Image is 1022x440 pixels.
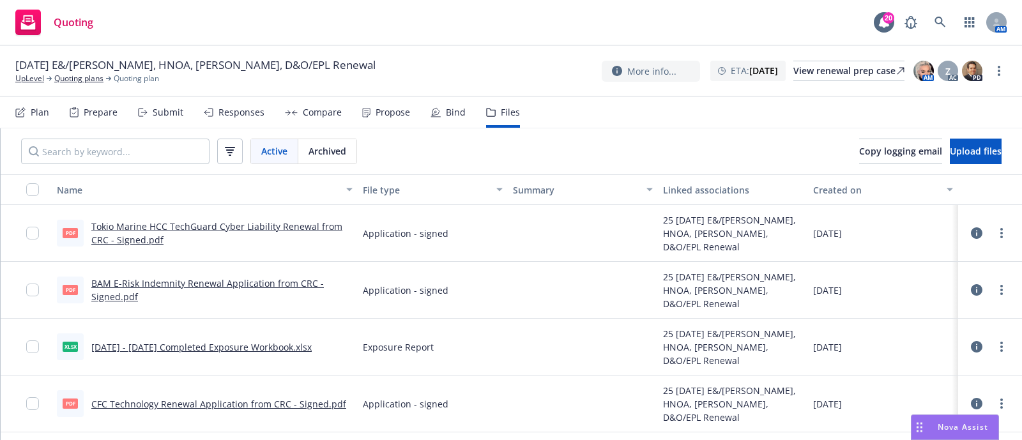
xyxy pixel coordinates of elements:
a: UpLevel [15,73,44,84]
a: more [994,225,1009,241]
span: pdf [63,285,78,294]
span: Quoting [54,17,93,27]
span: Copy logging email [859,145,942,157]
a: CFC Technology Renewal Application from CRC - Signed.pdf [91,398,346,410]
a: Switch app [957,10,982,35]
input: Toggle Row Selected [26,397,39,410]
a: more [991,63,1007,79]
input: Toggle Row Selected [26,340,39,353]
span: [DATE] [813,227,842,240]
div: Bind [446,107,466,118]
span: [DATE] [813,340,842,354]
span: [DATE] [813,397,842,411]
div: 25 [DATE] E&/[PERSON_NAME], HNOA, [PERSON_NAME], D&O/EPL Renewal [663,213,803,254]
a: more [994,282,1009,298]
div: 25 [DATE] E&/[PERSON_NAME], HNOA, [PERSON_NAME], D&O/EPL Renewal [663,327,803,367]
a: more [994,396,1009,411]
div: Drag to move [911,415,927,439]
span: Exposure Report [363,340,434,354]
button: Upload files [950,139,1002,164]
span: Z [945,64,950,78]
div: Summary [513,183,639,197]
a: Search [927,10,953,35]
button: Copy logging email [859,139,942,164]
button: Created on [808,174,958,205]
span: Upload files [950,145,1002,157]
span: Application - signed [363,284,448,297]
div: Files [501,107,520,118]
a: [DATE] - [DATE] Completed Exposure Workbook.xlsx [91,341,312,353]
a: more [994,339,1009,354]
span: Archived [309,144,346,158]
span: Application - signed [363,397,448,411]
span: Application - signed [363,227,448,240]
span: More info... [627,64,676,78]
span: pdf [63,398,78,408]
span: Quoting plan [114,73,159,84]
span: [DATE] [813,284,842,297]
a: Report a Bug [898,10,924,35]
span: [DATE] E&/[PERSON_NAME], HNOA, [PERSON_NAME], D&O/EPL Renewal [15,57,376,73]
span: ETA : [731,64,778,77]
a: Quoting [10,4,98,40]
input: Toggle Row Selected [26,227,39,239]
button: More info... [602,61,700,82]
div: File type [363,183,489,197]
button: Name [52,174,358,205]
strong: [DATE] [749,64,778,77]
div: Submit [153,107,183,118]
button: Linked associations [658,174,808,205]
span: pdf [63,228,78,238]
div: Name [57,183,339,197]
div: Compare [303,107,342,118]
div: 25 [DATE] E&/[PERSON_NAME], HNOA, [PERSON_NAME], D&O/EPL Renewal [663,384,803,424]
img: photo [962,61,982,81]
button: Summary [508,174,658,205]
input: Toggle Row Selected [26,284,39,296]
div: Created on [813,183,939,197]
span: xlsx [63,342,78,351]
div: Plan [31,107,49,118]
a: Quoting plans [54,73,103,84]
span: Nova Assist [938,421,988,432]
button: Nova Assist [911,414,999,440]
button: File type [358,174,508,205]
img: photo [913,61,934,81]
input: Select all [26,183,39,196]
span: Active [261,144,287,158]
div: Responses [218,107,264,118]
div: 20 [883,12,894,24]
div: 25 [DATE] E&/[PERSON_NAME], HNOA, [PERSON_NAME], D&O/EPL Renewal [663,270,803,310]
div: Propose [376,107,410,118]
a: Tokio Marine HCC TechGuard Cyber Liability Renewal from CRC - Signed.pdf [91,220,342,246]
div: Linked associations [663,183,803,197]
div: Prepare [84,107,118,118]
input: Search by keyword... [21,139,210,164]
a: View renewal prep case [793,61,904,81]
a: BAM E-Risk Indemnity Renewal Application from CRC - Signed.pdf [91,277,324,303]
